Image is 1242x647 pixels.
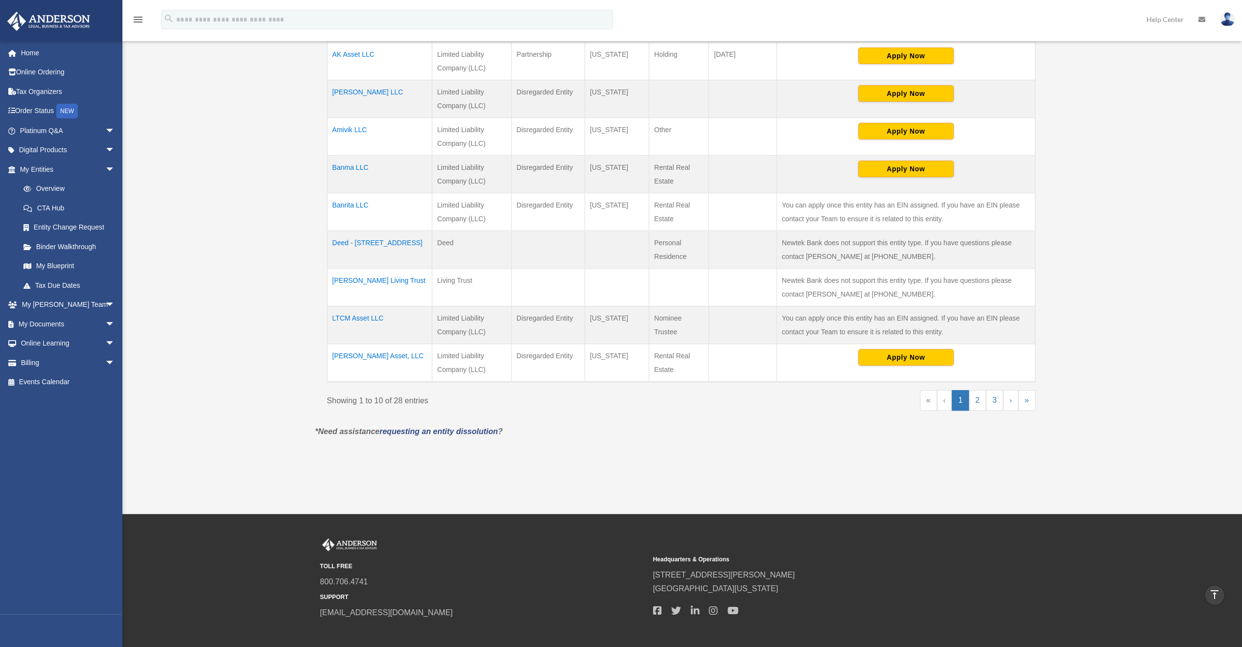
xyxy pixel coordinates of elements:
[511,306,585,344] td: Disregarded Entity
[7,121,130,140] a: Platinum Q&Aarrow_drop_down
[1220,12,1235,26] img: User Pic
[4,12,93,31] img: Anderson Advisors Platinum Portal
[653,555,979,565] small: Headquarters & Operations
[327,193,432,231] td: Banrita LLC
[649,156,709,193] td: Rental Real Estate
[7,314,130,334] a: My Documentsarrow_drop_down
[776,231,1035,269] td: Newtek Bank does not support this entity type. If you have questions please contact [PERSON_NAME]...
[327,390,674,408] div: Showing 1 to 10 of 28 entries
[585,156,649,193] td: [US_STATE]
[432,344,511,382] td: Limited Liability Company (LLC)
[858,123,954,139] button: Apply Now
[7,353,130,372] a: Billingarrow_drop_down
[432,80,511,118] td: Limited Liability Company (LLC)
[432,231,511,269] td: Deed
[585,43,649,80] td: [US_STATE]
[14,237,125,256] a: Binder Walkthrough
[432,156,511,193] td: Limited Liability Company (LLC)
[7,82,130,101] a: Tax Organizers
[952,390,969,411] a: 1
[327,156,432,193] td: Banma LLC
[327,269,432,306] td: [PERSON_NAME] Living Trust
[649,193,709,231] td: Rental Real Estate
[327,344,432,382] td: [PERSON_NAME] Asset, LLC
[327,306,432,344] td: LTCM Asset LLC
[432,269,511,306] td: Living Trust
[7,140,130,160] a: Digital Productsarrow_drop_down
[56,104,78,118] div: NEW
[327,43,432,80] td: AK Asset LLC
[320,578,368,586] a: 800.706.4741
[585,80,649,118] td: [US_STATE]
[105,295,125,315] span: arrow_drop_down
[585,344,649,382] td: [US_STATE]
[585,193,649,231] td: [US_STATE]
[709,43,777,80] td: [DATE]
[649,306,709,344] td: Nominee Trustee
[7,43,130,63] a: Home
[164,13,174,24] i: search
[858,47,954,64] button: Apply Now
[105,140,125,161] span: arrow_drop_down
[14,276,125,295] a: Tax Due Dates
[105,334,125,354] span: arrow_drop_down
[776,193,1035,231] td: You can apply once this entity has an EIN assigned. If you have an EIN please contact your Team t...
[432,118,511,156] td: Limited Liability Company (LLC)
[315,427,503,436] em: *Need assistance ?
[776,269,1035,306] td: Newtek Bank does not support this entity type. If you have questions please contact [PERSON_NAME]...
[858,85,954,102] button: Apply Now
[649,118,709,156] td: Other
[105,314,125,334] span: arrow_drop_down
[969,390,986,411] a: 2
[320,538,379,551] img: Anderson Advisors Platinum Portal
[105,353,125,373] span: arrow_drop_down
[511,43,585,80] td: Partnership
[132,17,144,25] a: menu
[320,592,646,602] small: SUPPORT
[920,390,937,411] a: First
[320,608,453,617] a: [EMAIL_ADDRESS][DOMAIN_NAME]
[105,160,125,180] span: arrow_drop_down
[14,256,125,276] a: My Blueprint
[511,156,585,193] td: Disregarded Entity
[7,63,130,82] a: Online Ordering
[511,344,585,382] td: Disregarded Entity
[132,14,144,25] i: menu
[649,43,709,80] td: Holding
[1018,390,1035,411] a: Last
[379,427,498,436] a: requesting an entity dissolution
[1003,390,1018,411] a: Next
[7,101,130,121] a: Order StatusNEW
[511,80,585,118] td: Disregarded Entity
[511,118,585,156] td: Disregarded Entity
[14,198,125,218] a: CTA Hub
[1209,589,1220,601] i: vertical_align_top
[327,231,432,269] td: Deed - [STREET_ADDRESS]
[986,390,1003,411] a: 3
[327,80,432,118] td: [PERSON_NAME] LLC
[432,306,511,344] td: Limited Liability Company (LLC)
[7,334,130,353] a: Online Learningarrow_drop_down
[327,118,432,156] td: Amivik LLC
[432,193,511,231] td: Limited Liability Company (LLC)
[649,231,709,269] td: Personal Residence
[511,193,585,231] td: Disregarded Entity
[14,179,120,199] a: Overview
[7,372,130,392] a: Events Calendar
[432,43,511,80] td: Limited Liability Company (LLC)
[7,295,130,315] a: My [PERSON_NAME] Teamarrow_drop_down
[649,344,709,382] td: Rental Real Estate
[105,121,125,141] span: arrow_drop_down
[937,390,952,411] a: Previous
[585,306,649,344] td: [US_STATE]
[653,571,795,579] a: [STREET_ADDRESS][PERSON_NAME]
[776,306,1035,344] td: You can apply once this entity has an EIN assigned. If you have an EIN please contact your Team t...
[858,161,954,177] button: Apply Now
[653,584,778,593] a: [GEOGRAPHIC_DATA][US_STATE]
[858,349,954,366] button: Apply Now
[585,118,649,156] td: [US_STATE]
[14,218,125,237] a: Entity Change Request
[1204,585,1225,605] a: vertical_align_top
[320,561,646,572] small: TOLL FREE
[7,160,125,179] a: My Entitiesarrow_drop_down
